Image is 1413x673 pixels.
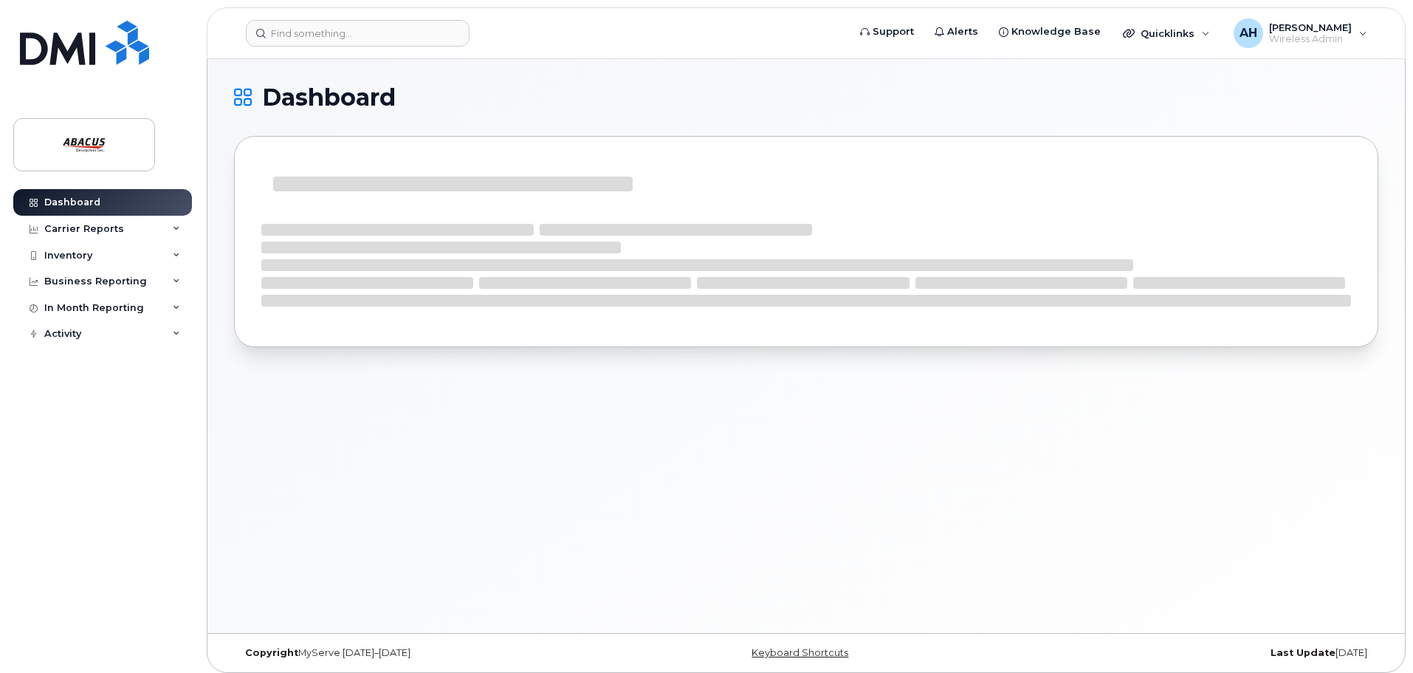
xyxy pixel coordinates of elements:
strong: Last Update [1271,647,1335,658]
div: MyServe [DATE]–[DATE] [234,647,616,659]
div: [DATE] [997,647,1378,659]
span: Dashboard [262,86,396,109]
strong: Copyright [245,647,298,658]
a: Keyboard Shortcuts [752,647,848,658]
